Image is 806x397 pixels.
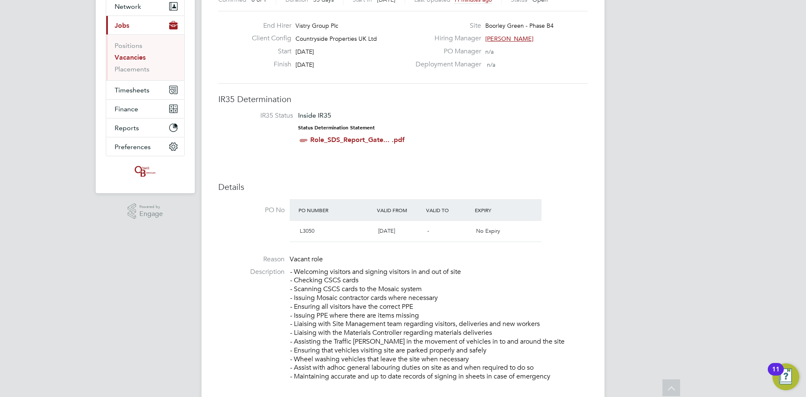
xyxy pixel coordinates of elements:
[139,210,163,218] span: Engage
[218,181,588,192] h3: Details
[424,202,473,218] div: Valid To
[106,16,184,34] button: Jobs
[115,105,138,113] span: Finance
[218,206,285,215] label: PO No
[115,3,141,11] span: Network
[115,42,142,50] a: Positions
[290,255,323,263] span: Vacant role
[411,34,481,43] label: Hiring Manager
[106,81,184,99] button: Timesheets
[106,100,184,118] button: Finance
[296,48,314,55] span: [DATE]
[227,111,293,120] label: IR35 Status
[296,35,377,42] span: Countryside Properties UK Ltd
[411,47,481,56] label: PO Manager
[106,165,185,178] a: Go to home page
[772,363,799,390] button: Open Resource Center, 11 new notifications
[115,124,139,132] span: Reports
[115,86,149,94] span: Timesheets
[296,202,375,218] div: PO Number
[218,94,588,105] h3: IR35 Determination
[300,227,314,234] span: L3050
[115,65,149,73] a: Placements
[310,136,405,144] a: Role_SDS_Report_Gate... .pdf
[476,227,500,234] span: No Expiry
[245,21,291,30] label: End Hirer
[115,21,129,29] span: Jobs
[298,111,331,119] span: Inside IR35
[485,35,534,42] span: [PERSON_NAME]
[473,202,522,218] div: Expiry
[487,61,495,68] span: n/a
[245,47,291,56] label: Start
[296,61,314,68] span: [DATE]
[375,202,424,218] div: Valid From
[106,34,184,80] div: Jobs
[115,143,151,151] span: Preferences
[218,268,285,276] label: Description
[139,203,163,210] span: Powered by
[106,137,184,156] button: Preferences
[133,165,157,178] img: oneillandbrennan-logo-retina.png
[485,48,494,55] span: n/a
[427,227,429,234] span: -
[411,60,481,69] label: Deployment Manager
[218,255,285,264] label: Reason
[378,227,395,234] span: [DATE]
[128,203,163,219] a: Powered byEngage
[290,268,588,381] p: - Welcoming visitors and signing visitors in and out of site - Checking CSCS cards - Scanning CSC...
[485,22,554,29] span: Boorley Green - Phase B4
[772,369,780,380] div: 11
[296,22,338,29] span: Vistry Group Plc
[115,53,146,61] a: Vacancies
[411,21,481,30] label: Site
[245,34,291,43] label: Client Config
[245,60,291,69] label: Finish
[106,118,184,137] button: Reports
[298,125,375,131] strong: Status Determination Statement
